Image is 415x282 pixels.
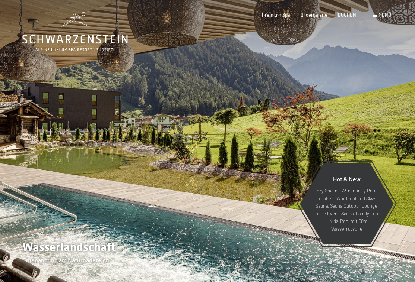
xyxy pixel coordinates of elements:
[314,187,379,233] p: Sky Spa mit 23m Infinity Pool, großem Whirlpool und Sky-Sauna, Sauna Outdoor Lounge, neue Event-S...
[300,163,394,245] a: Hot & New Sky Spa mit 23m Infinity Pool, großem Whirlpool und Sky-Sauna, Sauna Outdoor Lounge, ne...
[338,12,356,18] a: BUCHEN
[371,261,374,264] div: Carousel Page 6
[378,12,391,18] span: Menü
[333,175,361,182] span: Hot & New
[388,261,391,264] div: Carousel Page 8
[326,261,391,264] div: Carousel Pagination
[301,12,327,18] a: Bildergalerie
[329,261,332,264] div: Carousel Page 1
[345,261,349,264] div: Carousel Page 3
[262,12,290,18] a: Premium Spa
[379,261,383,264] div: Carousel Page 7 (Current Slide)
[337,261,340,264] div: Carousel Page 2
[362,261,366,264] div: Carousel Page 5
[354,261,357,264] div: Carousel Page 4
